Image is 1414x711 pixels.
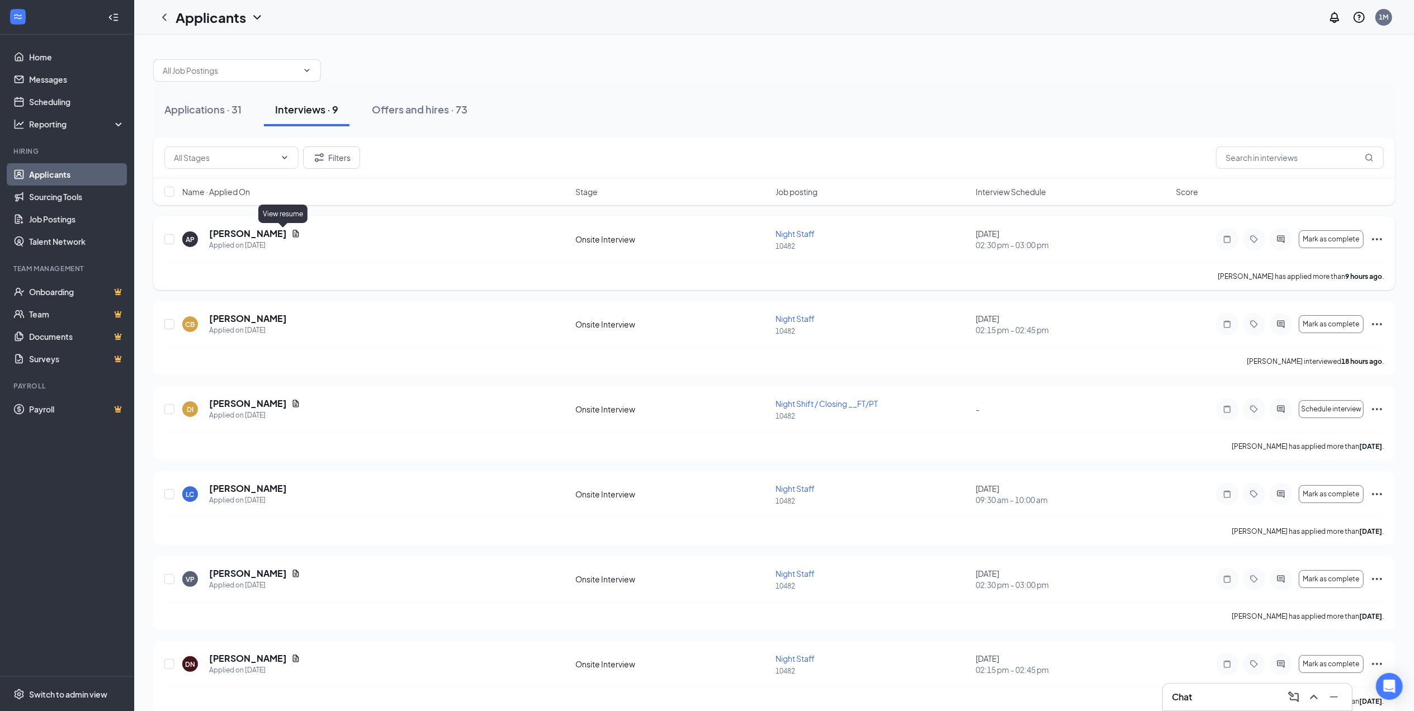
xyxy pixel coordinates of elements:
[976,239,1169,250] span: 02:30 pm - 03:00 pm
[775,653,815,663] span: Night Staff
[576,234,769,245] div: Onsite Interview
[1305,688,1323,706] button: ChevronUp
[13,264,122,273] div: Team Management
[1172,691,1192,703] h3: Chat
[209,495,287,506] div: Applied on [DATE]
[775,484,815,494] span: Night Staff
[1299,230,1364,248] button: Mark as complete
[1370,487,1384,501] svg: Ellipses
[29,208,125,230] a: Job Postings
[1303,660,1359,668] span: Mark as complete
[775,326,969,336] p: 10482
[1247,490,1261,499] svg: Tag
[1359,697,1382,705] b: [DATE]
[209,410,300,421] div: Applied on [DATE]
[187,405,193,414] div: DI
[291,229,300,238] svg: Document
[302,66,311,75] svg: ChevronDown
[313,151,326,164] svg: Filter
[576,186,598,197] span: Stage
[976,313,1169,335] div: [DATE]
[1359,612,1382,620] b: [DATE]
[1299,485,1364,503] button: Mark as complete
[158,11,171,24] svg: ChevronLeft
[1376,673,1403,700] div: Open Intercom Messenger
[1285,688,1303,706] button: ComposeMessage
[576,489,769,500] div: Onsite Interview
[976,653,1169,675] div: [DATE]
[182,186,250,197] span: Name · Applied On
[976,186,1046,197] span: Interview Schedule
[13,381,122,391] div: Payroll
[1216,146,1384,169] input: Search in interviews
[1370,657,1384,671] svg: Ellipses
[209,325,287,336] div: Applied on [DATE]
[1247,575,1261,584] svg: Tag
[1370,233,1384,246] svg: Ellipses
[775,666,969,676] p: 10482
[976,483,1169,505] div: [DATE]
[258,205,308,223] div: View resume
[186,320,195,329] div: CB
[1299,315,1364,333] button: Mark as complete
[1307,690,1321,704] svg: ChevronUp
[1352,11,1366,24] svg: QuestionInfo
[1328,11,1341,24] svg: Notifications
[976,228,1169,250] div: [DATE]
[976,494,1169,505] span: 09:30 am - 10:00 am
[1345,272,1382,281] b: 9 hours ago
[209,482,287,495] h5: [PERSON_NAME]
[775,229,815,239] span: Night Staff
[1247,357,1384,366] p: [PERSON_NAME] interviewed .
[1370,402,1384,416] svg: Ellipses
[1299,570,1364,588] button: Mark as complete
[1247,235,1261,244] svg: Tag
[209,240,300,251] div: Applied on [DATE]
[1247,660,1261,669] svg: Tag
[1359,527,1382,535] b: [DATE]
[12,11,23,22] svg: WorkstreamLogo
[291,399,300,408] svg: Document
[209,227,287,240] h5: [PERSON_NAME]
[576,404,769,415] div: Onsite Interview
[29,230,125,253] a: Talent Network
[280,153,289,162] svg: ChevronDown
[1247,320,1261,329] svg: Tag
[1303,575,1359,583] span: Mark as complete
[1274,660,1288,669] svg: ActiveChat
[1221,660,1234,669] svg: Note
[291,654,300,663] svg: Document
[775,314,815,324] span: Night Staff
[29,91,125,113] a: Scheduling
[1299,655,1364,673] button: Mark as complete
[1274,235,1288,244] svg: ActiveChat
[163,64,298,77] input: All Job Postings
[1303,490,1359,498] span: Mark as complete
[29,303,125,325] a: TeamCrown
[775,568,815,579] span: Night Staff
[29,348,125,370] a: SurveysCrown
[1303,320,1359,328] span: Mark as complete
[1232,442,1384,451] p: [PERSON_NAME] has applied more than .
[976,579,1169,590] span: 02:30 pm - 03:00 pm
[1247,405,1261,414] svg: Tag
[775,241,969,251] p: 10482
[250,11,264,24] svg: ChevronDown
[291,569,300,578] svg: Document
[29,68,125,91] a: Messages
[372,102,467,116] div: Offers and hires · 73
[576,573,769,585] div: Onsite Interview
[29,118,125,130] div: Reporting
[1274,320,1288,329] svg: ActiveChat
[775,411,969,421] p: 10482
[209,652,287,665] h5: [PERSON_NAME]
[775,581,969,591] p: 10482
[1218,272,1384,281] p: [PERSON_NAME] has applied more than .
[1325,688,1343,706] button: Minimize
[1221,405,1234,414] svg: Note
[576,319,769,330] div: Onsite Interview
[209,580,300,591] div: Applied on [DATE]
[1370,572,1384,586] svg: Ellipses
[775,496,969,506] p: 10482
